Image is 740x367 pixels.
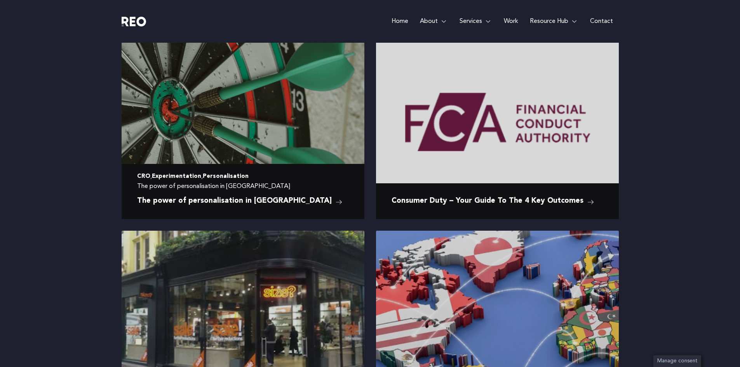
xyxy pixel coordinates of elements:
[152,172,201,182] a: Experimentation
[203,172,249,182] a: Personalisation
[392,195,595,207] a: Consumer Duty – Your Guide To The 4 Key Outcomes
[137,172,349,182] li: , ,
[137,172,150,182] a: CRO
[137,182,349,191] div: The power of personalisation in [GEOGRAPHIC_DATA]
[137,195,343,207] a: The power of personalisation in [GEOGRAPHIC_DATA]
[392,195,583,207] span: Consumer Duty – Your Guide To The 4 Key Outcomes
[657,358,697,364] span: Manage consent
[137,195,332,207] span: The power of personalisation in [GEOGRAPHIC_DATA]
